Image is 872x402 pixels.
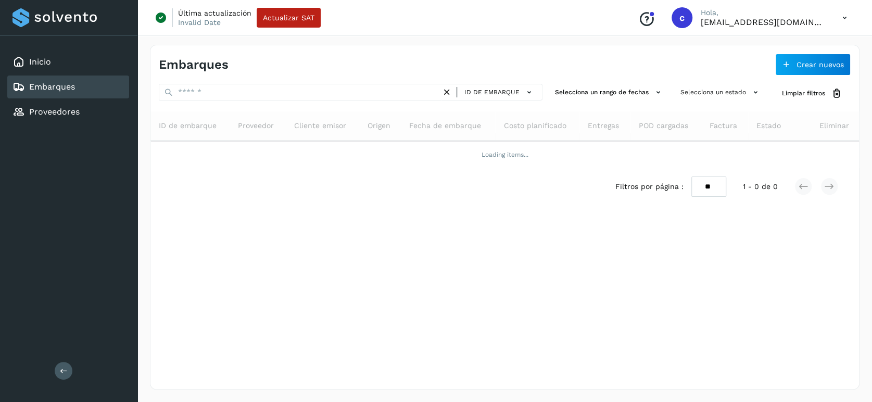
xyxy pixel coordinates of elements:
[461,85,538,100] button: ID de embarque
[367,120,390,131] span: Origen
[464,87,520,97] span: ID de embarque
[756,120,781,131] span: Estado
[774,84,851,103] button: Limpiar filtros
[7,51,129,73] div: Inicio
[676,84,765,101] button: Selecciona un estado
[701,8,826,17] p: Hola,
[150,141,859,168] td: Loading items...
[775,54,851,76] button: Crear nuevos
[639,120,688,131] span: POD cargadas
[29,82,75,92] a: Embarques
[409,120,481,131] span: Fecha de embarque
[551,84,668,101] button: Selecciona un rango de fechas
[709,120,737,131] span: Factura
[7,76,129,98] div: Embarques
[588,120,619,131] span: Entregas
[797,61,844,68] span: Crear nuevos
[178,8,251,18] p: Última actualización
[159,57,229,72] h4: Embarques
[29,57,51,67] a: Inicio
[294,120,346,131] span: Cliente emisor
[238,120,274,131] span: Proveedor
[503,120,566,131] span: Costo planificado
[178,18,221,27] p: Invalid Date
[743,181,778,192] span: 1 - 0 de 0
[257,8,321,28] button: Actualizar SAT
[7,100,129,123] div: Proveedores
[159,120,217,131] span: ID de embarque
[263,14,314,21] span: Actualizar SAT
[29,107,80,117] a: Proveedores
[819,120,849,131] span: Eliminar
[782,89,825,98] span: Limpiar filtros
[615,181,683,192] span: Filtros por página :
[701,17,826,27] p: cavila@niagarawater.com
